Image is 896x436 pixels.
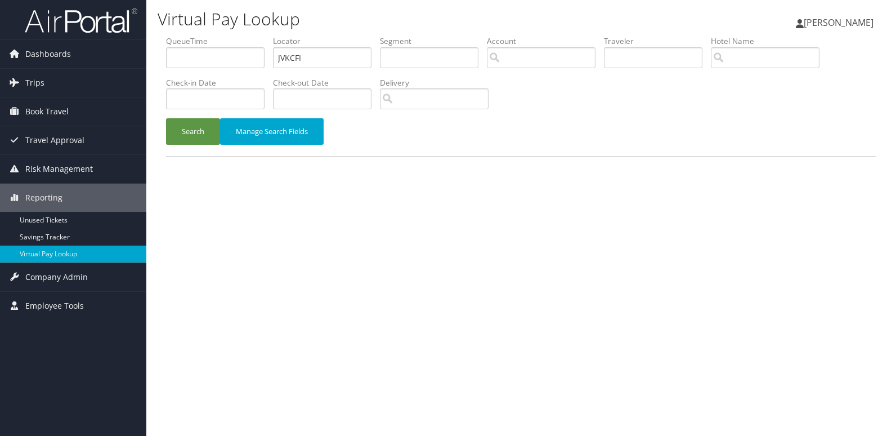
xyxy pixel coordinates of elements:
[25,292,84,320] span: Employee Tools
[25,263,88,291] span: Company Admin
[273,77,380,88] label: Check-out Date
[25,97,69,126] span: Book Travel
[796,6,885,39] a: [PERSON_NAME]
[487,35,604,47] label: Account
[166,118,220,145] button: Search
[166,77,273,88] label: Check-in Date
[273,35,380,47] label: Locator
[25,155,93,183] span: Risk Management
[25,7,137,34] img: airportal-logo.png
[604,35,711,47] label: Traveler
[804,16,873,29] span: [PERSON_NAME]
[25,69,44,97] span: Trips
[380,77,497,88] label: Delivery
[158,7,642,31] h1: Virtual Pay Lookup
[220,118,324,145] button: Manage Search Fields
[25,184,62,212] span: Reporting
[380,35,487,47] label: Segment
[711,35,828,47] label: Hotel Name
[25,40,71,68] span: Dashboards
[25,126,84,154] span: Travel Approval
[166,35,273,47] label: QueueTime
